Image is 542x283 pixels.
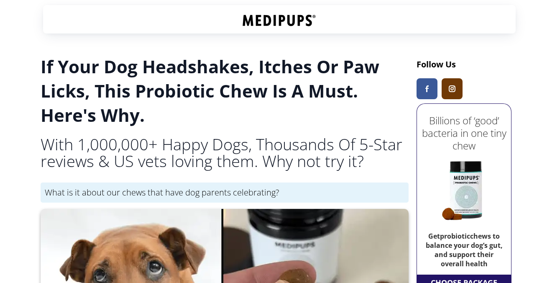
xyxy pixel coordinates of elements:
a: Billions of ‘good’ bacteria in one tiny chewGetprobioticchews to balance your dog’s gut, and supp... [419,106,509,273]
h1: If Your Dog Headshakes, Itches Or Paw Licks, This Probiotic Chew Is A Must. Here's Why. [41,54,409,127]
img: Medipups Instagram [449,85,455,92]
h3: Follow Us [417,59,511,70]
div: What is it about our chews that have dog parents celebrating? [41,183,409,203]
img: Medipups Facebook [425,85,429,92]
h2: With 1,000,000+ Happy Dogs, Thousands Of 5-Star reviews & US vets loving them. Why not try it? [41,136,409,169]
b: Get probiotic chews to balance your dog’s gut, and support their overall health [426,232,503,268]
h2: Billions of ‘good’ bacteria in one tiny chew [419,114,509,152]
